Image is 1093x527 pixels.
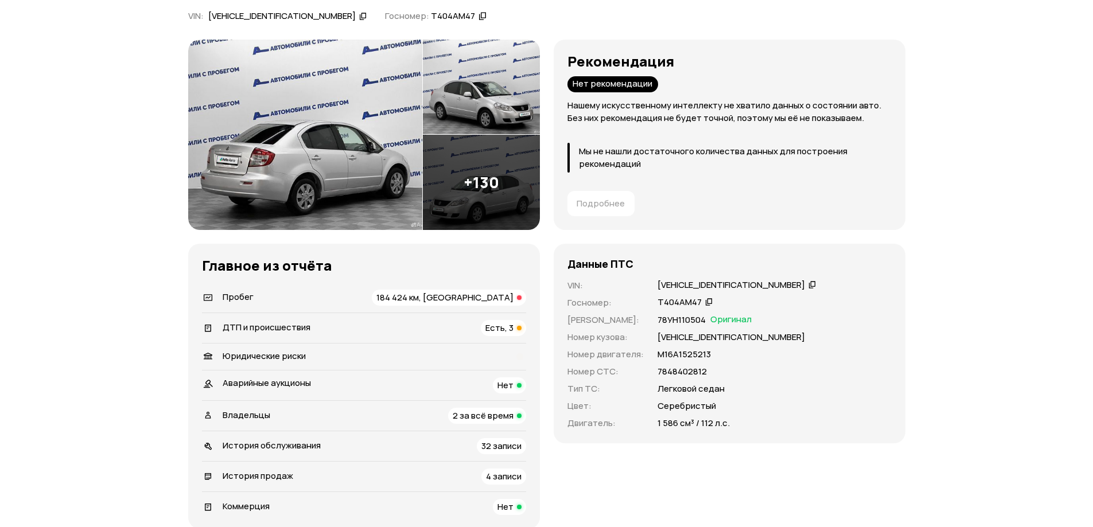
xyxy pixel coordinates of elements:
[567,257,633,270] h4: Данные ПТС
[497,501,514,513] span: Нет
[223,321,310,333] span: ДТП и происшествия
[223,377,311,389] span: Аварийные аукционы
[453,409,514,421] span: 2 за всё время
[376,291,514,303] span: 184 424 км, [GEOGRAPHIC_DATA]
[223,500,270,512] span: Коммерция
[567,99,892,124] p: Нашему искусственному интеллекту не хватило данных о состоянии авто. Без них рекомендация не буде...
[202,257,526,274] h3: Главное из отчёта
[567,296,644,309] p: Госномер :
[188,10,204,22] span: VIN :
[223,291,254,303] span: Пробег
[658,279,805,291] div: [VEHICLE_IDENTIFICATION_NUMBER]
[658,365,707,378] p: 7848402812
[658,400,716,412] p: Серебристый
[223,439,321,451] span: История обслуживания
[579,145,892,170] p: Мы не нашли достаточного количества данных для построения рекомендаций
[385,10,429,22] span: Госномер:
[481,440,522,452] span: 32 записи
[658,348,711,361] p: M16A1525213
[567,365,644,378] p: Номер СТС :
[486,470,522,482] span: 4 записи
[223,350,306,362] span: Юридические риски
[710,314,752,326] span: Оригинал
[567,417,644,430] p: Двигатель :
[658,331,805,343] p: [VEHICLE_IDENTIFICATION_NUMBER]
[658,314,706,326] p: 78УН110504
[567,53,892,69] h3: Рекомендация
[208,10,356,22] div: [VEHICLE_IDENTIFICATION_NUMBER]
[658,382,725,395] p: Легковой седан
[485,322,514,334] span: Есть, 3
[567,279,644,292] p: VIN :
[567,314,644,326] p: [PERSON_NAME] :
[567,348,644,361] p: Номер двигателя :
[223,470,293,482] span: История продаж
[567,400,644,412] p: Цвет :
[431,10,475,22] div: Т404АМ47
[658,417,730,430] p: 1 586 см³ / 112 л.с.
[223,409,270,421] span: Владельцы
[497,379,514,391] span: Нет
[567,76,658,92] div: Нет рекомендации
[567,331,644,343] p: Номер кузова :
[658,296,702,309] div: Т404АМ47
[567,382,644,395] p: Тип ТС :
